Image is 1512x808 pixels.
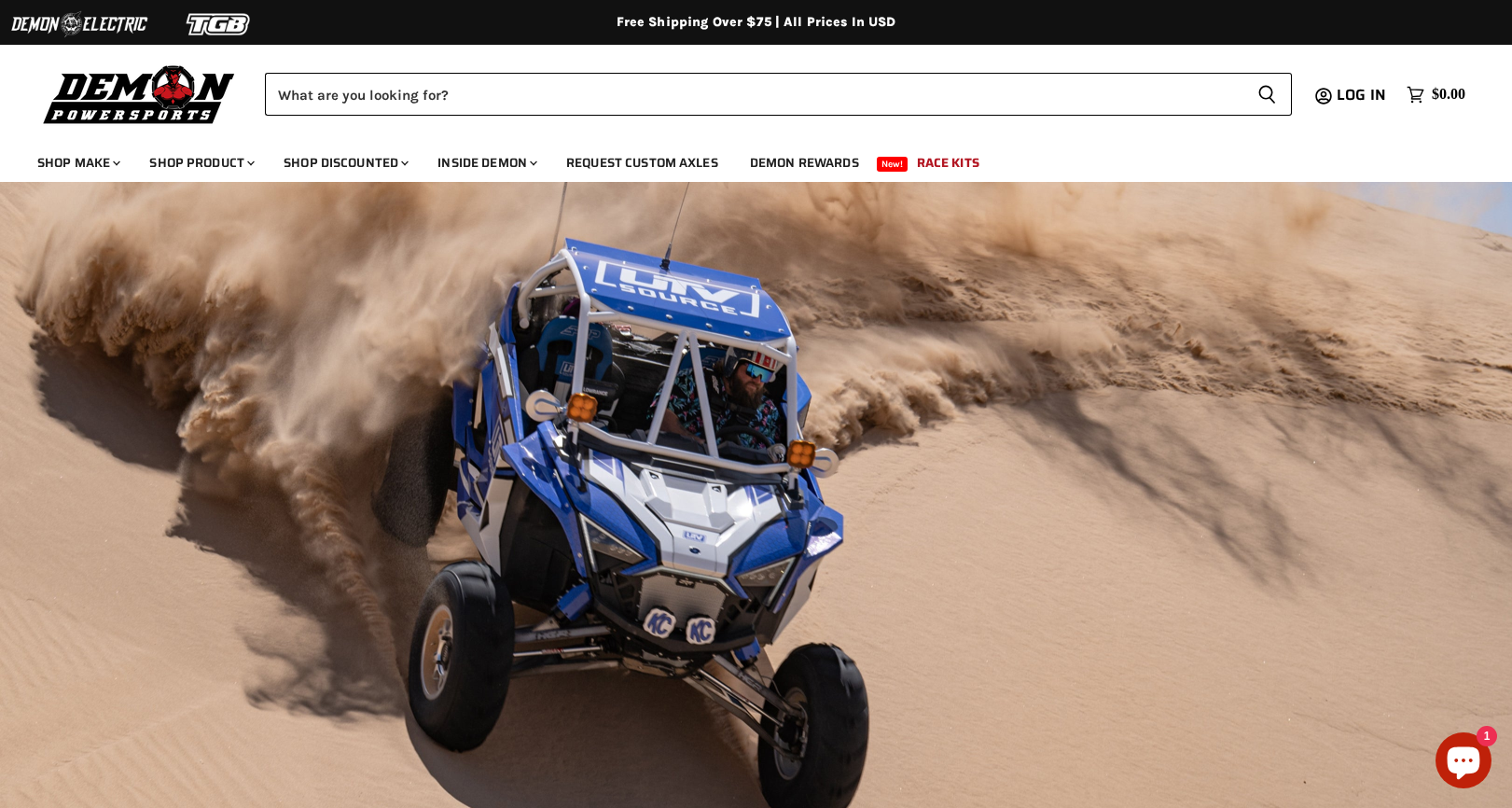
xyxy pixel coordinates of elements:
[270,144,420,182] a: Shop Discounted
[10,14,1503,31] div: Free Shipping Over $75 | All Prices In USD
[9,7,149,42] img: Demon Electric Logo 2
[1328,87,1397,104] a: Log in
[903,144,993,182] a: Race Kits
[1397,81,1475,108] a: $0.00
[736,144,873,182] a: Demon Rewards
[1432,86,1465,104] span: $0.00
[423,144,548,182] a: Inside Demon
[1337,83,1386,106] span: Log in
[23,136,1461,182] ul: Main menu
[1430,732,1497,793] inbox-online-store-chat: Shopify online store chat
[149,7,289,42] img: TGB Logo 2
[877,157,909,172] span: New!
[1242,73,1292,116] button: Search
[552,144,732,182] a: Request Custom Axles
[37,61,242,127] img: Demon Powersports
[265,73,1292,116] form: Product
[265,73,1242,116] input: Search
[135,144,266,182] a: Shop Product
[23,144,132,182] a: Shop Make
